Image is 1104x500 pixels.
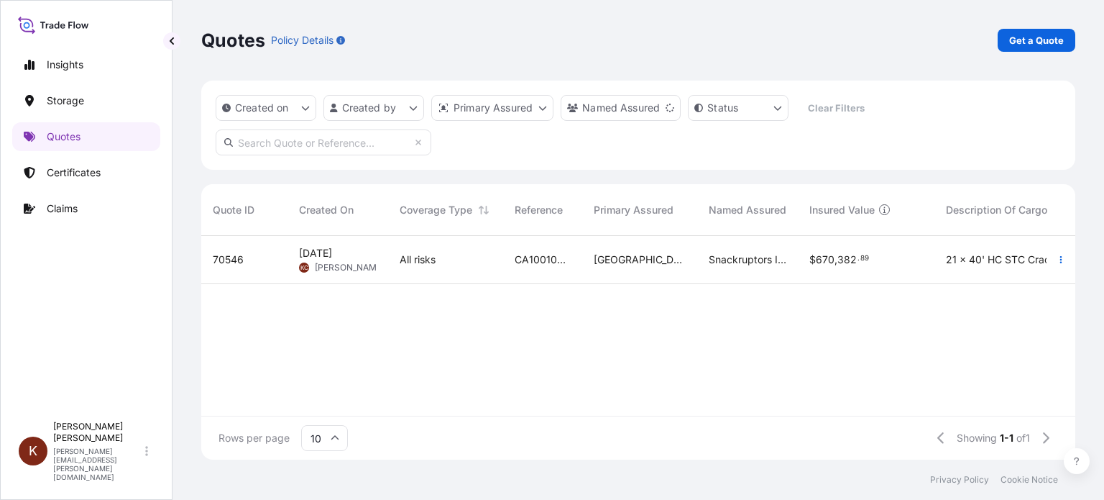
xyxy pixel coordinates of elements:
[837,255,857,265] span: 382
[53,421,142,444] p: [PERSON_NAME] [PERSON_NAME]
[29,444,37,458] span: K
[300,260,308,275] span: KC
[1000,474,1058,486] a: Cookie Notice
[235,101,289,115] p: Created on
[12,122,160,151] a: Quotes
[809,203,875,217] span: Insured Value
[946,203,1047,217] span: Description Of Cargo
[515,253,571,267] span: CA1001085523
[857,256,860,261] span: .
[323,95,424,121] button: createdBy Filter options
[12,158,160,187] a: Certificates
[47,201,78,216] p: Claims
[808,101,865,115] p: Clear Filters
[12,194,160,223] a: Claims
[707,101,738,115] p: Status
[53,447,142,481] p: [PERSON_NAME][EMAIL_ADDRESS][PERSON_NAME][DOMAIN_NAME]
[709,253,786,267] span: Snackruptors Inc.
[47,58,83,72] p: Insights
[213,253,244,267] span: 70546
[47,165,101,180] p: Certificates
[299,246,332,260] span: [DATE]
[47,129,80,144] p: Quotes
[1000,431,1013,445] span: 1-1
[561,95,681,121] button: cargoOwner Filter options
[515,203,563,217] span: Reference
[47,94,84,108] p: Storage
[12,86,160,115] a: Storage
[930,474,989,486] a: Privacy Policy
[454,101,533,115] p: Primary Assured
[342,101,397,115] p: Created by
[218,431,290,445] span: Rows per page
[201,29,265,52] p: Quotes
[1009,33,1064,47] p: Get a Quote
[796,96,876,119] button: Clear Filters
[315,262,385,273] span: [PERSON_NAME]
[594,253,686,267] span: [GEOGRAPHIC_DATA]
[594,203,673,217] span: Primary Assured
[12,50,160,79] a: Insights
[400,253,436,267] span: All risks
[299,203,354,217] span: Created On
[1016,431,1030,445] span: of 1
[475,201,492,219] button: Sort
[400,203,472,217] span: Coverage Type
[860,256,869,261] span: 89
[816,255,834,265] span: 670
[834,255,837,265] span: ,
[271,33,333,47] p: Policy Details
[582,101,660,115] p: Named Assured
[946,253,1067,267] span: 21 x 40' HC STC Crackers / ATLANTIC STAR/AST5625 ACLU 9670321 ACLU 9743325 TCNU 8718999 ACLU 9684...
[431,95,553,121] button: distributor Filter options
[709,203,786,217] span: Named Assured
[998,29,1075,52] a: Get a Quote
[957,431,997,445] span: Showing
[216,95,316,121] button: createdOn Filter options
[213,203,254,217] span: Quote ID
[216,129,431,155] input: Search Quote or Reference...
[809,255,816,265] span: $
[688,95,788,121] button: certificateStatus Filter options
